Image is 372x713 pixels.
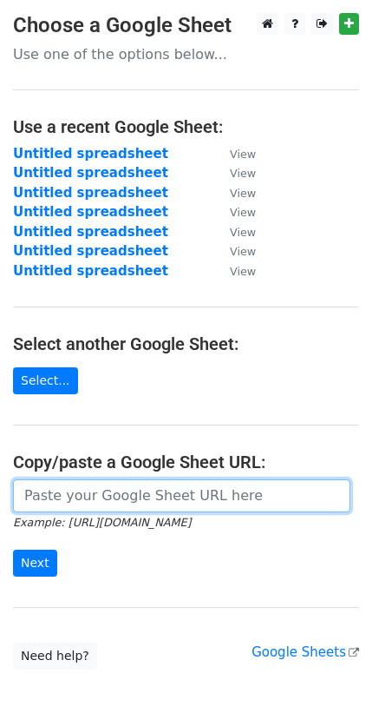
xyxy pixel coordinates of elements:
[13,185,168,201] a: Untitled spreadsheet
[13,146,168,162] a: Untitled spreadsheet
[13,479,350,512] input: Paste your Google Sheet URL here
[13,165,168,181] a: Untitled spreadsheet
[13,263,168,279] a: Untitled spreadsheet
[13,516,191,529] small: Example: [URL][DOMAIN_NAME]
[13,367,78,394] a: Select...
[230,148,256,161] small: View
[13,243,168,259] a: Untitled spreadsheet
[212,263,256,279] a: View
[212,165,256,181] a: View
[13,13,359,38] h3: Choose a Google Sheet
[13,643,97,670] a: Need help?
[212,146,256,162] a: View
[13,204,168,220] a: Untitled spreadsheet
[212,224,256,240] a: View
[230,187,256,200] small: View
[230,206,256,219] small: View
[285,630,372,713] iframe: Chat Widget
[13,550,57,577] input: Next
[212,243,256,259] a: View
[230,226,256,239] small: View
[230,265,256,278] small: View
[13,45,359,63] p: Use one of the options below...
[13,224,168,240] a: Untitled spreadsheet
[251,644,359,660] a: Google Sheets
[212,185,256,201] a: View
[230,167,256,180] small: View
[13,452,359,472] h4: Copy/paste a Google Sheet URL:
[13,116,359,137] h4: Use a recent Google Sheet:
[230,245,256,258] small: View
[212,204,256,220] a: View
[13,333,359,354] h4: Select another Google Sheet:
